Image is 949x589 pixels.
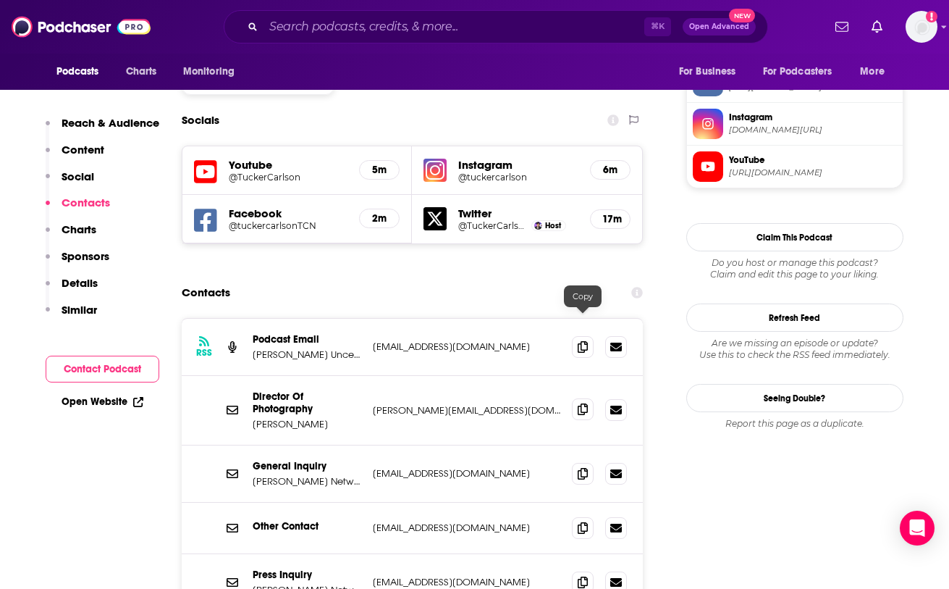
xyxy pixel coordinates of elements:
[679,62,736,82] span: For Business
[62,222,96,236] p: Charts
[693,151,897,182] a: YouTube[URL][DOMAIN_NAME]
[458,220,528,231] a: @TuckerCarlson
[866,14,888,39] a: Show notifications dropdown
[62,396,143,408] a: Open Website
[46,58,118,85] button: open menu
[729,9,755,22] span: New
[62,116,159,130] p: Reach & Audience
[926,11,937,22] svg: Add a profile image
[373,467,561,480] p: [EMAIL_ADDRESS][DOMAIN_NAME]
[689,23,749,30] span: Open Advanced
[229,172,348,183] a: @TuckerCarlson
[906,11,937,43] img: User Profile
[686,257,903,280] div: Claim and edit this page to your liking.
[564,285,602,307] div: Copy
[754,58,853,85] button: open menu
[46,143,104,170] button: Content
[373,522,561,534] p: [EMAIL_ADDRESS][DOMAIN_NAME]
[850,58,903,85] button: open menu
[644,17,671,36] span: ⌘ K
[183,62,235,82] span: Monitoring
[602,164,618,176] h5: 6m
[46,196,110,222] button: Contacts
[263,15,644,38] input: Search podcasts, credits, & more...
[117,58,166,85] a: Charts
[686,418,903,430] div: Report this page as a duplicate.
[686,304,903,332] button: Refresh Feed
[62,196,110,209] p: Contacts
[686,223,903,251] button: Claim This Podcast
[173,58,253,85] button: open menu
[602,213,618,225] h5: 17m
[458,206,578,220] h5: Twitter
[46,303,97,330] button: Similar
[729,167,897,178] span: https://www.youtube.com/@TuckerCarlson
[373,576,561,588] p: [EMAIL_ADDRESS][DOMAIN_NAME]
[196,347,212,359] h3: RSS
[686,384,903,412] a: Seeing Double?
[62,276,98,290] p: Details
[763,62,832,82] span: For Podcasters
[229,206,348,220] h5: Facebook
[534,222,542,230] img: Tucker Carlson
[686,338,903,361] div: Are we missing an episode or update? Use this to check the RSS feed immediately.
[46,170,94,196] button: Social
[62,249,109,263] p: Sponsors
[253,569,361,581] p: Press Inquiry
[253,348,361,361] p: [PERSON_NAME] Uncensored
[46,222,96,249] button: Charts
[62,170,94,183] p: Social
[669,58,754,85] button: open menu
[693,109,897,139] a: Instagram[DOMAIN_NAME][URL]
[229,158,348,172] h5: Youtube
[906,11,937,43] button: Show profile menu
[683,18,756,35] button: Open AdvancedNew
[12,13,151,41] img: Podchaser - Follow, Share and Rate Podcasts
[46,276,98,303] button: Details
[46,116,159,143] button: Reach & Audience
[423,159,447,182] img: iconImage
[545,221,561,230] span: Host
[224,10,768,43] div: Search podcasts, credits, & more...
[253,520,361,532] p: Other Contact
[46,249,109,276] button: Sponsors
[900,511,935,546] div: Open Intercom Messenger
[729,154,897,167] span: YouTube
[729,111,897,124] span: Instagram
[371,164,387,176] h5: 5m
[686,257,903,269] span: Do you host or manage this podcast?
[458,172,578,183] a: @tuckercarlson
[906,11,937,43] span: Logged in as LBPublicity2
[62,303,97,317] p: Similar
[126,62,157,82] span: Charts
[371,212,387,225] h5: 2m
[860,62,885,82] span: More
[182,106,219,134] h2: Socials
[729,125,897,135] span: instagram.com/tuckercarlson
[253,333,361,346] p: Podcast Email
[458,158,578,172] h5: Instagram
[229,220,348,231] a: @tuckercarlsonTCN
[830,14,854,39] a: Show notifications dropdown
[253,418,361,430] p: [PERSON_NAME]
[182,279,230,306] h2: Contacts
[253,475,361,488] p: [PERSON_NAME] Network
[373,341,561,353] p: [EMAIL_ADDRESS][DOMAIN_NAME]
[253,390,361,415] p: Director Of Photography
[373,404,561,417] p: [PERSON_NAME][EMAIL_ADDRESS][DOMAIN_NAME]
[56,62,99,82] span: Podcasts
[253,460,361,472] p: General Inquiry
[62,143,104,156] p: Content
[46,356,159,383] button: Contact Podcast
